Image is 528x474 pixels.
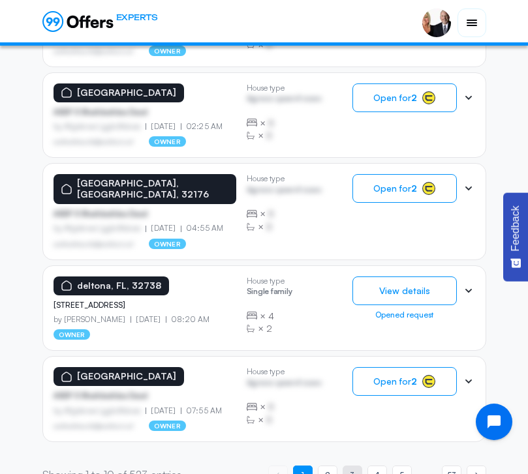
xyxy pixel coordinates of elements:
[181,224,223,233] p: 04:55 AM
[268,310,274,323] span: 4
[352,276,457,305] button: View details
[352,174,457,203] button: Open for2
[181,122,223,131] p: 02:25 AM
[166,315,210,324] p: 08:20 AM
[54,224,146,233] p: by Afgdsrwe Ljgjkdfsbvas
[146,406,181,415] p: [DATE]
[149,46,186,56] p: owner
[373,93,417,103] span: Open for
[422,8,451,37] img: Rick McBride
[54,315,131,324] p: by [PERSON_NAME]
[247,83,322,93] p: House type
[411,92,417,103] strong: 2
[268,117,274,130] span: B
[247,174,322,183] p: House type
[131,315,166,324] p: [DATE]
[266,322,272,335] span: 2
[247,322,292,335] div: ×
[149,136,186,147] p: owner
[352,310,457,319] div: Opened request
[510,205,521,251] span: Feedback
[146,224,181,233] p: [DATE]
[247,310,292,323] div: ×
[77,178,228,200] p: [GEOGRAPHIC_DATA], [GEOGRAPHIC_DATA], 32176
[54,122,146,131] p: by Afgdsrwe Ljgjkdfsbvas
[54,108,236,117] p: ASDF S Sfasfdasfdas Dasd
[266,129,272,142] span: B
[77,87,176,98] p: [GEOGRAPHIC_DATA]
[77,371,176,382] p: [GEOGRAPHIC_DATA]
[247,220,322,233] div: ×
[247,367,322,376] p: House type
[247,378,322,391] p: Agrwsv qwervf oiuns
[54,391,236,400] p: ASDF S Sfasfdasfdas Dasd
[247,94,322,106] p: Agrwsv qwervf oiuns
[77,280,161,291] p: deltona, FL, 32738
[247,276,292,286] p: House type
[352,367,457,396] button: Open for2
[503,192,528,281] button: Feedback - Show survey
[247,207,322,220] div: ×
[247,287,292,299] p: Single family
[247,129,322,142] div: ×
[373,376,417,387] span: Open for
[116,11,158,23] span: EXPERTS
[266,220,272,233] span: B
[411,183,417,194] strong: 2
[268,207,274,220] span: B
[146,122,181,131] p: [DATE]
[411,376,417,387] strong: 2
[181,406,222,415] p: 07:55 AM
[54,422,134,430] p: asdfasdfasasfd@asdfasd.asf
[149,421,186,431] p: owner
[54,240,134,248] p: asdfasdfasasfd@asdfasd.asf
[54,47,134,55] p: asdfasdfasasfd@asdfasd.asf
[54,209,236,218] p: ASDF S Sfasfdasfdas Dasd
[54,301,236,310] p: [STREET_ADDRESS]
[266,413,272,426] span: B
[247,185,322,198] p: Agrwsv qwervf oiuns
[352,83,457,112] button: Open for2
[373,183,417,194] span: Open for
[54,138,134,145] p: asdfasdfasasfd@asdfasd.asf
[54,329,91,340] p: owner
[149,239,186,249] p: owner
[268,400,274,413] span: B
[247,413,322,426] div: ×
[247,400,322,413] div: ×
[247,117,322,130] div: ×
[42,11,158,32] a: EXPERTS
[54,406,146,415] p: by Afgdsrwe Ljgjkdfsbvas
